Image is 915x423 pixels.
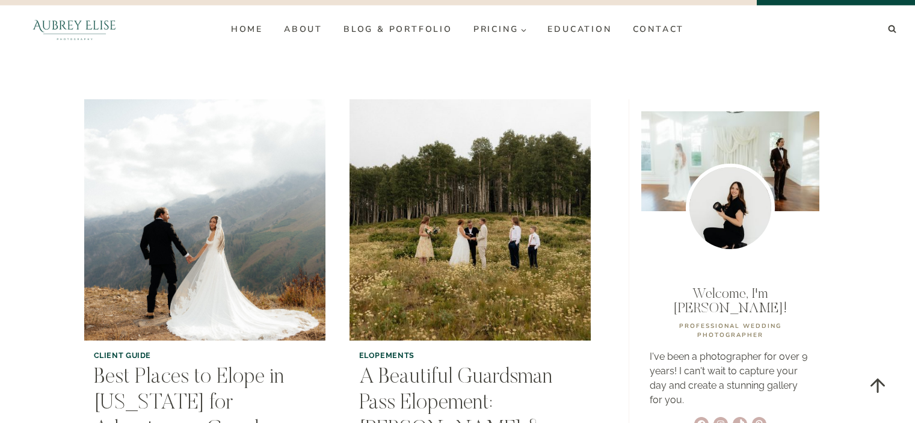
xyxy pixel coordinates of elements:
button: View Search Form [884,21,901,38]
p: Welcome, I'm [PERSON_NAME]! [650,287,810,316]
img: A Beautiful Guardsman Pass Elopement: Michelle & Matt’s Heartfelt Park City Elopement Story [350,99,591,341]
a: Pricing [463,20,537,39]
img: Best Places to Elope in Utah for Adventurous Couples (Epic Utah Elopement Locations) [84,99,325,341]
a: Home [220,20,273,39]
a: Blog & Portfolio [333,20,463,39]
a: Scroll to top [858,366,897,405]
p: I've been a photographer for over 9 years! I can't wait to capture your day and create a stunning... [650,350,810,407]
a: Contact [622,20,695,39]
a: About [273,20,333,39]
a: Education [537,20,622,39]
p: professional WEDDING PHOTOGRAPHER [650,322,810,340]
img: Aubrey Elise Photography [14,5,135,54]
nav: Primary [220,20,694,39]
a: Elopements [359,351,414,360]
span: Pricing [473,25,527,34]
img: Utah wedding photographer Aubrey Williams [686,164,775,253]
a: Client Guide [94,351,152,360]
